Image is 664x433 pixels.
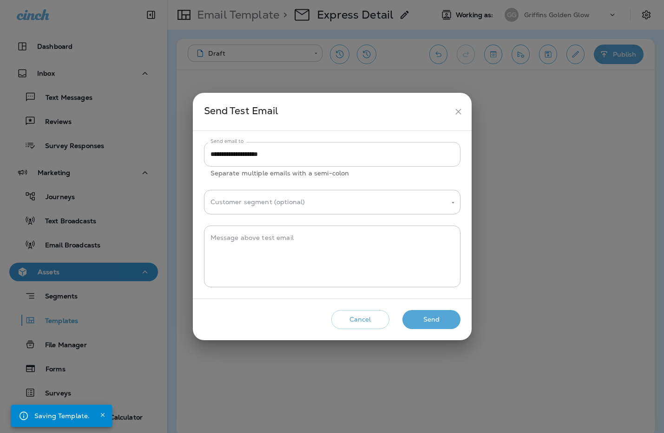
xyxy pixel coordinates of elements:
label: Send email to [210,138,243,145]
button: close [450,103,467,120]
button: Close [97,409,108,420]
button: Cancel [331,310,389,329]
p: Separate multiple emails with a semi-colon [210,168,454,179]
div: Send Test Email [204,103,450,120]
div: Saving Template. [34,407,90,424]
button: Send [402,310,460,329]
button: Open [449,199,457,207]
